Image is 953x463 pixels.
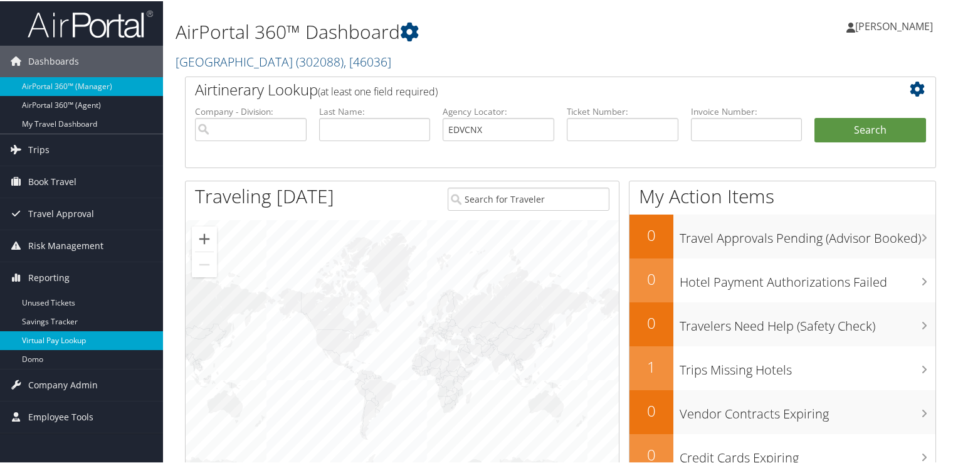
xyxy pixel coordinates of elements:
[629,355,673,376] h2: 1
[195,182,334,208] h1: Traveling [DATE]
[629,213,935,257] a: 0Travel Approvals Pending (Advisor Booked)
[192,251,217,276] button: Zoom out
[296,52,344,69] span: ( 302088 )
[28,400,93,432] span: Employee Tools
[680,222,935,246] h3: Travel Approvals Pending (Advisor Booked)
[28,261,70,292] span: Reporting
[629,389,935,433] a: 0Vendor Contracts Expiring
[28,45,79,76] span: Dashboards
[680,310,935,334] h3: Travelers Need Help (Safety Check)
[629,182,935,208] h1: My Action Items
[629,267,673,289] h2: 0
[567,104,678,117] label: Ticket Number:
[846,6,945,44] a: [PERSON_NAME]
[195,78,863,99] h2: Airtinerary Lookup
[680,398,935,422] h3: Vendor Contracts Expiring
[344,52,391,69] span: , [ 46036 ]
[28,8,153,38] img: airportal-logo.png
[448,186,609,210] input: Search for Traveler
[629,311,673,333] h2: 0
[176,52,391,69] a: [GEOGRAPHIC_DATA]
[195,104,307,117] label: Company - Division:
[28,165,76,196] span: Book Travel
[28,229,103,260] span: Risk Management
[691,104,803,117] label: Invoice Number:
[680,354,935,378] h3: Trips Missing Hotels
[814,117,926,142] button: Search
[680,266,935,290] h3: Hotel Payment Authorizations Failed
[176,18,689,44] h1: AirPortal 360™ Dashboard
[629,223,673,245] h2: 0
[629,301,935,345] a: 0Travelers Need Help (Safety Check)
[319,104,431,117] label: Last Name:
[855,18,933,32] span: [PERSON_NAME]
[629,399,673,420] h2: 0
[318,83,438,97] span: (at least one field required)
[28,133,50,164] span: Trips
[629,345,935,389] a: 1Trips Missing Hotels
[192,225,217,250] button: Zoom in
[443,104,554,117] label: Agency Locator:
[28,197,94,228] span: Travel Approval
[28,368,98,400] span: Company Admin
[629,257,935,301] a: 0Hotel Payment Authorizations Failed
